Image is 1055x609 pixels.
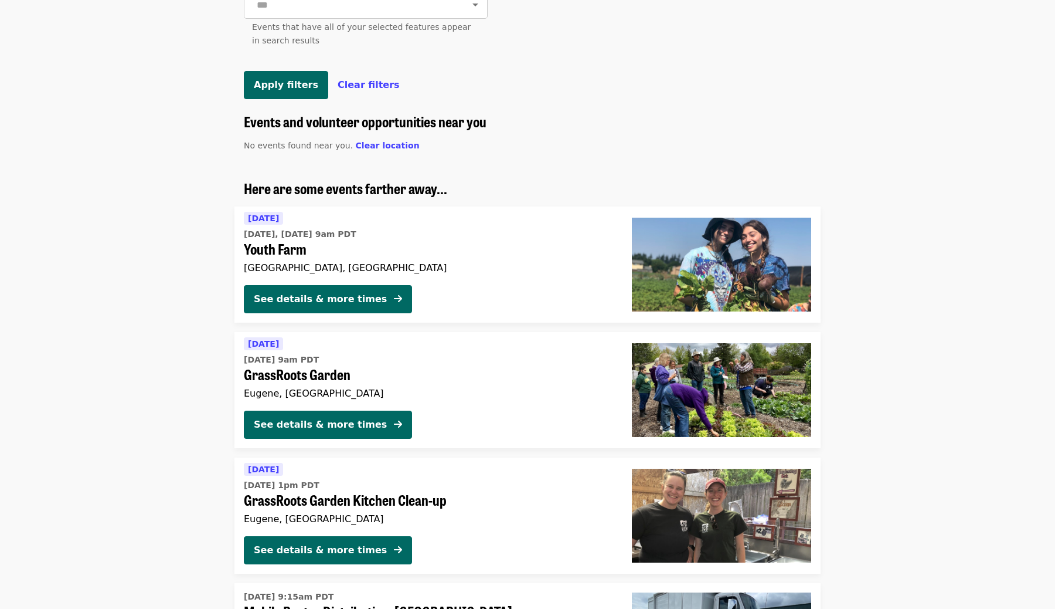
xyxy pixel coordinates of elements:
span: GrassRoots Garden [244,366,613,383]
span: [DATE] [248,465,279,474]
button: See details & more times [244,285,412,313]
time: [DATE] 9am PDT [244,354,319,366]
span: [DATE] [248,339,279,349]
span: [DATE] [248,214,279,223]
a: See details for "GrassRoots Garden Kitchen Clean-up" [234,458,821,574]
span: Here are some events farther away... [244,178,447,198]
span: Clear location [356,141,420,150]
span: Apply filters [254,79,318,90]
div: Eugene, [GEOGRAPHIC_DATA] [244,513,613,525]
a: See details for "GrassRoots Garden" [234,332,821,448]
button: Clear filters [338,78,400,92]
img: Youth Farm organized by Food for Lane County [632,218,811,312]
span: Youth Farm [244,241,613,258]
i: arrow-right icon [394,544,402,556]
button: Apply filters [244,71,328,99]
button: See details & more times [244,411,412,439]
img: GrassRoots Garden organized by Food for Lane County [632,343,811,437]
time: [DATE] 1pm PDT [244,479,319,492]
div: See details & more times [254,292,387,306]
span: No events found near you. [244,141,353,150]
div: See details & more times [254,543,387,557]
div: Eugene, [GEOGRAPHIC_DATA] [244,388,613,399]
span: Events and volunteer opportunities near you [244,111,486,131]
div: See details & more times [254,418,387,432]
button: Clear location [356,140,420,152]
span: Clear filters [338,79,400,90]
time: [DATE] 9:15am PDT [244,591,333,603]
span: Events that have all of your selected features appear in search results [252,22,471,45]
img: GrassRoots Garden Kitchen Clean-up organized by Food for Lane County [632,469,811,563]
div: [GEOGRAPHIC_DATA], [GEOGRAPHIC_DATA] [244,262,613,273]
time: [DATE], [DATE] 9am PDT [244,228,356,241]
i: arrow-right icon [394,419,402,430]
span: GrassRoots Garden Kitchen Clean-up [244,492,613,509]
button: See details & more times [244,536,412,564]
i: arrow-right icon [394,293,402,304]
a: See details for "Youth Farm" [234,207,821,323]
